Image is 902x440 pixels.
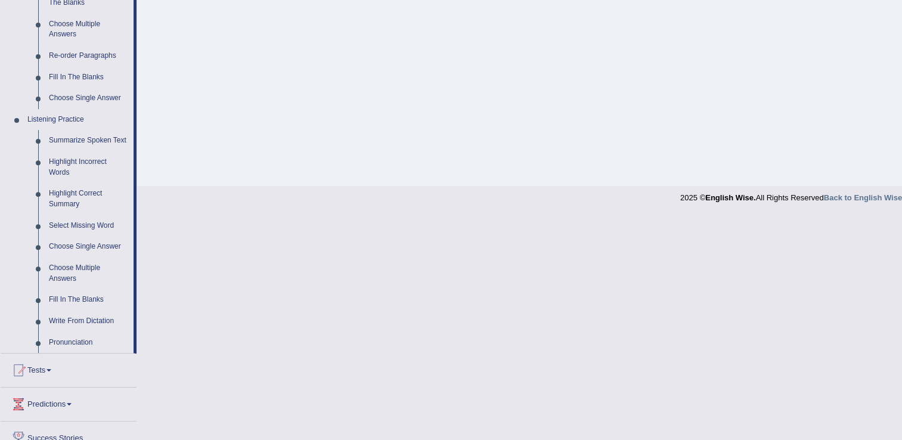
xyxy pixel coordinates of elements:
a: Listening Practice [22,109,134,131]
a: Highlight Correct Summary [44,183,134,215]
a: Write From Dictation [44,311,134,332]
a: Predictions [1,388,137,417]
a: Re-order Paragraphs [44,45,134,67]
a: Summarize Spoken Text [44,130,134,151]
a: Tests [1,354,137,383]
a: Choose Multiple Answers [44,258,134,289]
a: Back to English Wise [824,193,902,202]
a: Highlight Incorrect Words [44,151,134,183]
a: Select Missing Word [44,215,134,237]
a: Choose Single Answer [44,88,134,109]
a: Fill In The Blanks [44,289,134,311]
a: Fill In The Blanks [44,67,134,88]
a: Choose Multiple Answers [44,14,134,45]
a: Choose Single Answer [44,236,134,258]
div: 2025 © All Rights Reserved [680,186,902,203]
a: Pronunciation [44,332,134,354]
strong: English Wise. [705,193,755,202]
